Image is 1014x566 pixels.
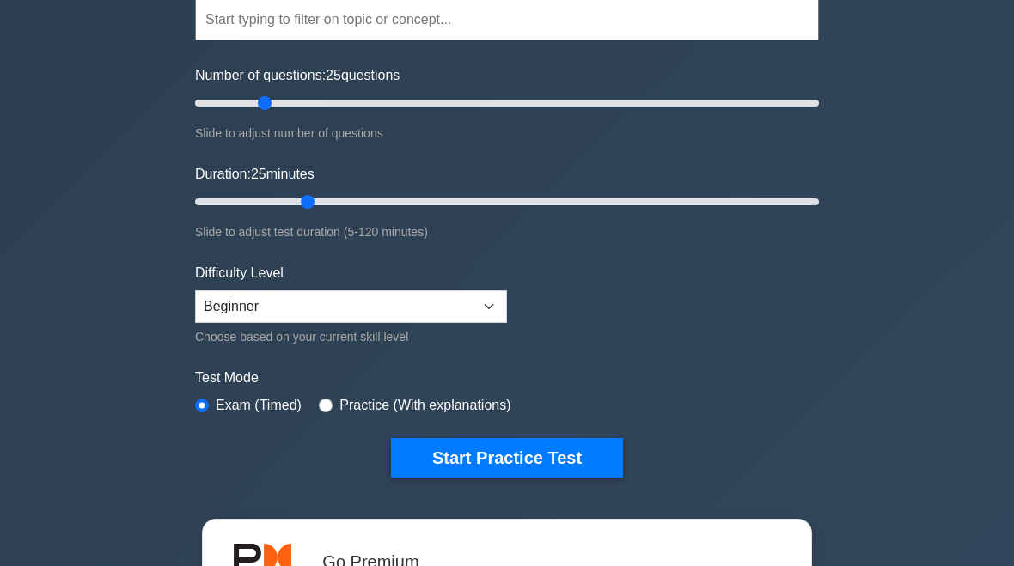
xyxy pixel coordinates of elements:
[195,123,819,143] div: Slide to adjust number of questions
[195,263,284,283] label: Difficulty Level
[195,65,400,86] label: Number of questions: questions
[391,438,623,478] button: Start Practice Test
[251,167,266,181] span: 25
[326,68,341,82] span: 25
[195,368,819,388] label: Test Mode
[195,326,507,347] div: Choose based on your current skill level
[216,395,302,416] label: Exam (Timed)
[339,395,510,416] label: Practice (With explanations)
[195,164,315,185] label: Duration: minutes
[195,222,819,242] div: Slide to adjust test duration (5-120 minutes)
